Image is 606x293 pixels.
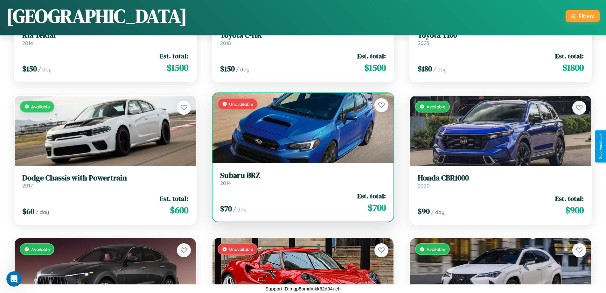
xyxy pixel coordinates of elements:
div: Filters [579,13,595,19]
span: Unavailable [229,246,253,252]
h3: Kia Tekiar [22,31,188,40]
h3: Dodge Chassis with Powertrain [22,173,188,183]
a: Dodge Chassis with Powertrain2017 [22,173,188,189]
span: $ 150 [220,63,235,74]
a: Honda CBR10002020 [418,173,584,189]
span: $ 1500 [167,61,188,74]
a: Toyota C-HR2018 [220,31,386,46]
a: Kia Tekiar2014 [22,31,188,46]
span: Unavailable [229,101,253,107]
span: / day [38,66,52,73]
h3: Toyota T100 [418,31,584,40]
span: $ 600 [170,204,188,216]
span: Est. total: [160,194,188,203]
span: $ 90 [418,206,430,216]
span: Available [427,104,445,109]
a: Subaru BRZ2014 [220,171,386,187]
span: / day [236,66,249,73]
span: $ 900 [565,204,584,216]
span: Est. total: [555,194,584,203]
h3: Honda CBR1000 [418,173,584,183]
span: / day [233,206,247,213]
span: $ 150 [22,63,37,74]
iframe: Intercom live chat [6,271,22,287]
span: Available [31,246,50,252]
span: $ 1800 [562,61,584,74]
span: 2014 [220,180,231,186]
span: $ 1500 [364,61,386,74]
span: / day [36,209,49,215]
span: $ 70 [220,203,232,214]
span: Available [31,104,50,109]
span: 2023 [418,40,429,46]
span: $ 700 [368,201,386,214]
span: 2020 [418,182,430,189]
div: Give Feedback [598,134,603,159]
span: Est. total: [555,51,584,61]
span: Est. total: [357,191,386,201]
button: Filters [566,10,600,22]
h3: Toyota C-HR [220,31,386,40]
span: $ 180 [418,63,432,74]
span: Available [427,246,445,252]
span: 2017 [22,182,33,189]
span: / day [433,66,447,73]
span: $ 60 [22,206,34,216]
h3: Subaru BRZ [220,171,386,180]
p: Support ID: mgp5omdmkk82d94ueh [265,284,341,293]
span: Est. total: [160,51,188,61]
span: / day [431,209,444,215]
span: 2014 [22,40,33,46]
h1: [GEOGRAPHIC_DATA] [6,3,187,29]
a: Toyota T1002023 [418,31,584,46]
span: 2018 [220,40,231,46]
span: Est. total: [357,51,386,61]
